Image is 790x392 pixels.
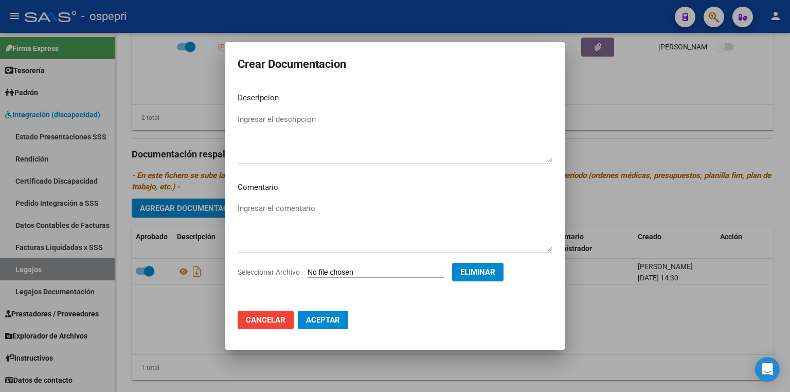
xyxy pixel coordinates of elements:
div: Open Intercom Messenger [755,357,780,382]
p: Comentario [238,182,552,193]
span: Seleccionar Archivo [238,268,300,276]
h2: Crear Documentacion [238,55,552,74]
button: Cancelar [238,311,294,329]
span: Cancelar [246,315,285,325]
button: Eliminar [452,263,504,281]
span: Eliminar [460,268,495,277]
p: Descripcion [238,92,552,104]
span: Aceptar [306,315,340,325]
button: Aceptar [298,311,348,329]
